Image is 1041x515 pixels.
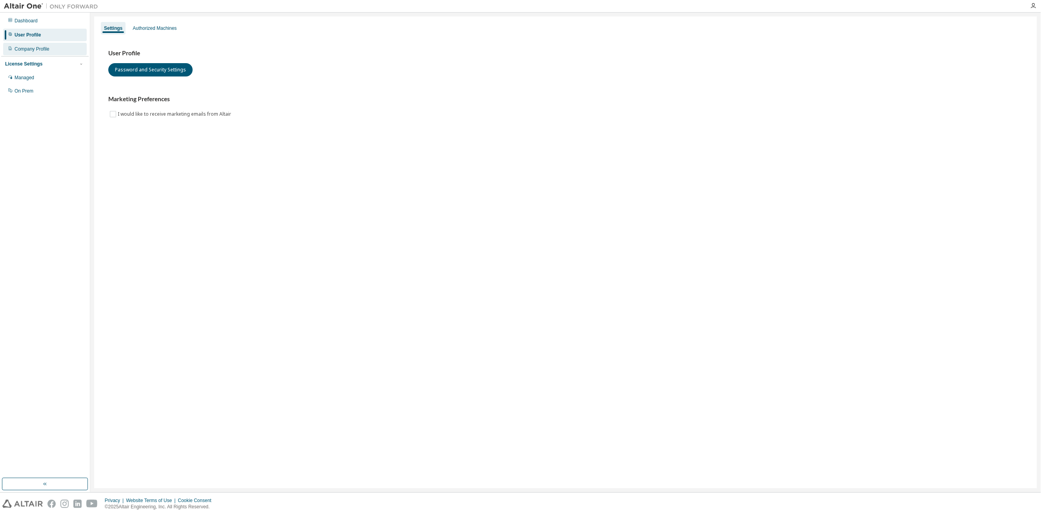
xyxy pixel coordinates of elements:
[126,497,178,504] div: Website Terms of Use
[73,500,82,508] img: linkedin.svg
[47,500,56,508] img: facebook.svg
[105,504,216,510] p: © 2025 Altair Engineering, Inc. All Rights Reserved.
[108,49,1023,57] h3: User Profile
[15,32,41,38] div: User Profile
[133,25,177,31] div: Authorized Machines
[60,500,69,508] img: instagram.svg
[15,46,49,52] div: Company Profile
[108,95,1023,103] h3: Marketing Preferences
[178,497,216,504] div: Cookie Consent
[15,18,38,24] div: Dashboard
[104,25,122,31] div: Settings
[86,500,98,508] img: youtube.svg
[2,500,43,508] img: altair_logo.svg
[108,63,193,76] button: Password and Security Settings
[105,497,126,504] div: Privacy
[4,2,102,10] img: Altair One
[5,61,42,67] div: License Settings
[15,75,34,81] div: Managed
[118,109,233,119] label: I would like to receive marketing emails from Altair
[15,88,33,94] div: On Prem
